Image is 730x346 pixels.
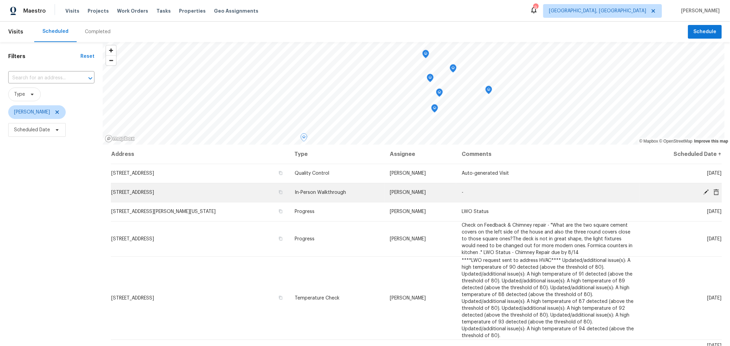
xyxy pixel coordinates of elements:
[278,295,284,301] button: Copy Address
[431,104,438,115] div: Map marker
[390,296,426,301] span: [PERSON_NAME]
[693,28,716,36] span: Schedule
[8,53,80,60] h1: Filters
[106,55,116,65] button: Zoom out
[422,50,429,61] div: Map marker
[427,74,434,84] div: Map marker
[707,171,721,176] span: [DATE]
[707,237,721,241] span: [DATE]
[707,209,721,214] span: [DATE]
[88,8,109,14] span: Projects
[106,45,116,55] button: Zoom in
[450,64,457,75] div: Map marker
[111,296,154,301] span: [STREET_ADDRESS]
[390,171,426,176] span: [PERSON_NAME]
[111,237,154,241] span: [STREET_ADDRESS]
[111,209,216,214] span: [STREET_ADDRESS][PERSON_NAME][US_STATE]
[295,296,340,301] span: Temperature Check
[300,133,307,144] div: Map marker
[694,139,728,144] a: Improve this map
[278,236,284,242] button: Copy Address
[278,170,284,176] button: Copy Address
[103,42,725,145] canvas: Map
[678,8,720,14] span: [PERSON_NAME]
[436,89,443,99] div: Map marker
[462,223,632,255] span: Check on Feedback & Chimney repair - "What are the two square cement covers on the left side of t...
[295,237,315,241] span: Progress
[85,28,111,35] div: Completed
[156,9,171,13] span: Tasks
[105,135,135,143] a: Mapbox homepage
[106,56,116,65] span: Zoom out
[8,73,75,83] input: Search for an address...
[639,139,658,144] a: Mapbox
[86,74,95,83] button: Open
[14,109,50,116] span: [PERSON_NAME]
[659,139,692,144] a: OpenStreetMap
[289,145,385,164] th: Type
[390,209,426,214] span: [PERSON_NAME]
[456,145,640,164] th: Comments
[295,171,329,176] span: Quality Control
[462,171,509,176] span: Auto-generated Visit
[179,8,206,14] span: Properties
[533,4,538,11] div: 9
[390,190,426,195] span: [PERSON_NAME]
[111,190,154,195] span: [STREET_ADDRESS]
[549,8,646,14] span: [GEOGRAPHIC_DATA], [GEOGRAPHIC_DATA]
[111,145,289,164] th: Address
[462,190,463,195] span: -
[65,8,79,14] span: Visits
[295,209,315,214] span: Progress
[278,208,284,214] button: Copy Address
[278,189,284,195] button: Copy Address
[688,25,722,39] button: Schedule
[707,296,721,301] span: [DATE]
[462,209,489,214] span: LWO Status
[384,145,456,164] th: Assignee
[485,86,492,96] div: Map marker
[295,190,346,195] span: In-Person Walkthrough
[8,24,23,39] span: Visits
[711,189,721,195] span: Cancel
[390,237,426,241] span: [PERSON_NAME]
[80,53,94,60] div: Reset
[117,8,148,14] span: Work Orders
[42,28,68,35] div: Scheduled
[701,189,711,195] span: Edit
[111,171,154,176] span: [STREET_ADDRESS]
[462,258,634,338] span: ****LWO request sent to address HVAC**** Updated/additional issue(s): A high temperature of 90 de...
[23,8,46,14] span: Maestro
[14,127,50,133] span: Scheduled Date
[640,145,722,164] th: Scheduled Date ↑
[214,8,258,14] span: Geo Assignments
[14,91,25,98] span: Type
